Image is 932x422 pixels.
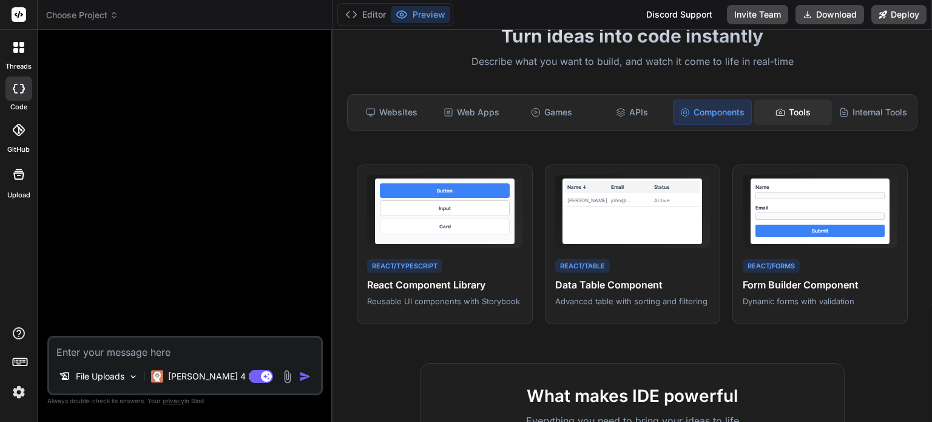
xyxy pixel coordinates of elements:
div: React/Forms [743,259,800,273]
div: Card [380,219,510,234]
button: Download [795,5,864,24]
h1: Turn ideas into code instantly [340,25,925,47]
div: Websites [353,100,430,125]
img: settings [8,382,29,403]
button: Invite Team [727,5,788,24]
div: john@... [611,197,654,204]
h2: What makes IDE powerful [440,383,825,409]
label: Upload [7,190,30,200]
div: Internal Tools [834,100,912,125]
div: Submit [755,225,885,237]
button: Deploy [871,5,927,24]
h4: React Component Library [367,277,522,292]
div: Name [755,183,885,191]
label: code [10,102,27,112]
div: [PERSON_NAME] [567,197,610,204]
label: threads [5,61,32,72]
div: React/Table [555,259,610,273]
p: [PERSON_NAME] 4 S.. [168,370,258,383]
div: Web Apps [433,100,510,125]
h4: Form Builder Component [743,277,897,292]
p: Advanced table with sorting and filtering [555,296,710,307]
p: File Uploads [76,370,124,383]
div: Input [380,200,510,216]
div: Name ↓ [567,183,610,191]
span: Choose Project [46,9,118,21]
div: Games [513,100,590,125]
p: Describe what you want to build, and watch it come to life in real-time [340,54,925,70]
div: Tools [754,100,832,125]
label: GitHub [7,145,30,155]
h4: Data Table Component [555,277,710,292]
img: icon [299,370,311,383]
p: Always double-check its answers. Your in Bind [47,395,323,407]
img: Claude 4 Sonnet [151,370,163,383]
div: React/TypeScript [367,259,442,273]
div: Email [611,183,654,191]
div: Discord Support [639,5,720,24]
img: attachment [280,370,294,384]
p: Dynamic forms with validation [743,296,897,307]
div: Components [673,100,752,125]
div: Active [654,197,697,204]
div: Email [755,204,885,211]
button: Preview [391,6,450,23]
p: Reusable UI components with Storybook [367,296,522,307]
span: privacy [163,397,184,404]
button: Editor [340,6,391,23]
img: Pick Models [128,372,138,382]
div: Button [380,183,510,198]
div: APIs [593,100,670,125]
